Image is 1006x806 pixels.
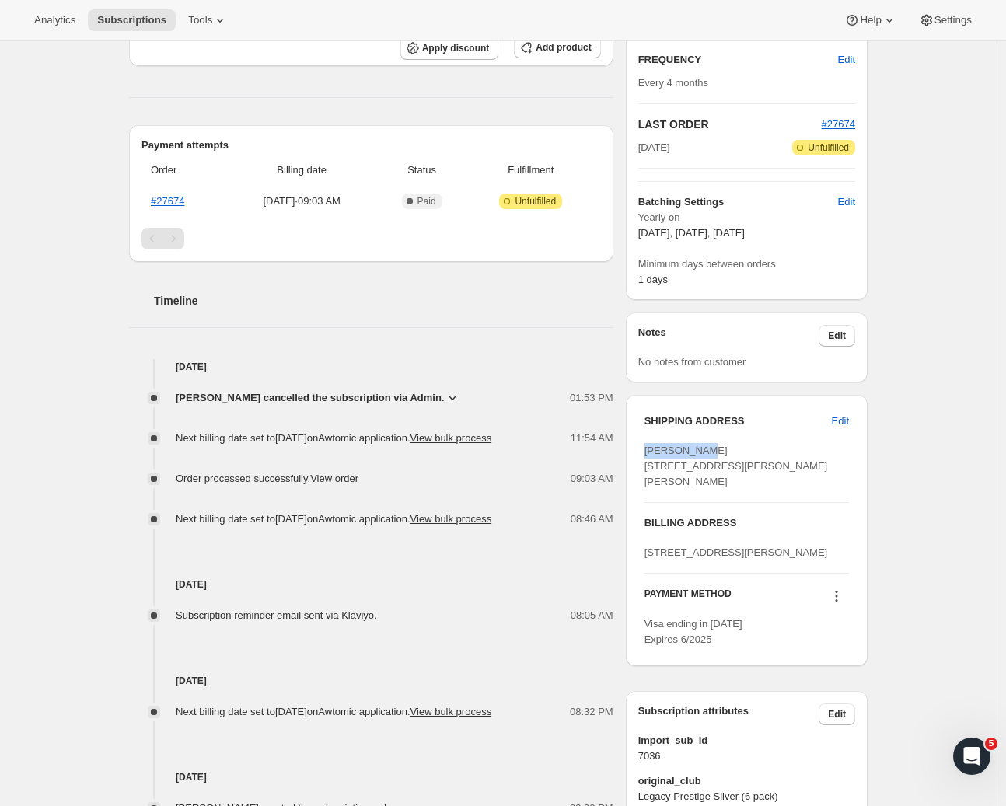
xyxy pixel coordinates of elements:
[571,471,613,487] span: 09:03 AM
[638,733,855,748] span: import_sub_id
[644,618,742,645] span: Visa ending in [DATE] Expires 6/2025
[176,513,491,525] span: Next billing date set to [DATE] on Awtomic application .
[154,293,613,309] h2: Timeline
[985,738,997,750] span: 5
[25,9,85,31] button: Analytics
[571,431,613,446] span: 11:54 AM
[644,515,849,531] h3: BILLING ADDRESS
[422,42,490,54] span: Apply discount
[638,194,838,210] h6: Batching Settings
[34,14,75,26] span: Analytics
[470,162,592,178] span: Fulfillment
[910,9,981,31] button: Settings
[838,194,855,210] span: Edit
[644,588,732,609] h3: PAYMENT METHOD
[828,708,846,721] span: Edit
[808,141,849,154] span: Unfulfilled
[638,256,855,272] span: Minimum days between orders
[822,117,855,132] button: #27674
[829,47,865,72] button: Edit
[638,210,855,225] span: Yearly on
[638,325,819,347] h3: Notes
[129,769,613,785] h4: [DATE]
[638,227,745,239] span: [DATE], [DATE], [DATE]
[176,390,445,406] span: [PERSON_NAME] cancelled the subscription via Admin.
[141,153,225,187] th: Order
[536,41,591,54] span: Add product
[822,118,855,130] a: #27674
[176,473,358,484] span: Order processed successfully.
[179,9,237,31] button: Tools
[638,77,708,89] span: Every 4 months
[571,608,613,623] span: 08:05 AM
[644,445,828,487] span: [PERSON_NAME] [STREET_ADDRESS][PERSON_NAME][PERSON_NAME]
[188,14,212,26] span: Tools
[819,703,855,725] button: Edit
[832,413,849,429] span: Edit
[230,194,373,209] span: [DATE] · 09:03 AM
[417,195,436,208] span: Paid
[819,325,855,347] button: Edit
[638,140,670,155] span: [DATE]
[141,228,601,249] nav: Pagination
[638,748,855,764] span: 7036
[310,473,358,484] a: View order
[953,738,990,775] iframe: Intercom live chat
[410,432,492,444] button: View bulk process
[129,673,613,689] h4: [DATE]
[644,546,828,558] span: [STREET_ADDRESS][PERSON_NAME]
[828,330,846,342] span: Edit
[638,117,822,132] h2: LAST ORDER
[400,37,499,60] button: Apply discount
[570,390,613,406] span: 01:53 PM
[176,706,491,717] span: Next billing date set to [DATE] on Awtomic application .
[638,356,746,368] span: No notes from customer
[570,704,613,720] span: 08:32 PM
[129,359,613,375] h4: [DATE]
[638,703,819,725] h3: Subscription attributes
[141,138,601,153] h2: Payment attempts
[638,789,855,804] span: Legacy Prestige Silver (6 pack)
[151,195,184,207] a: #27674
[638,274,668,285] span: 1 days
[571,511,613,527] span: 08:46 AM
[934,14,972,26] span: Settings
[129,577,613,592] h4: [DATE]
[860,14,881,26] span: Help
[638,773,855,789] span: original_club
[515,195,556,208] span: Unfulfilled
[382,162,461,178] span: Status
[176,432,491,444] span: Next billing date set to [DATE] on Awtomic application .
[176,390,460,406] button: [PERSON_NAME] cancelled the subscription via Admin.
[176,609,377,621] span: Subscription reminder email sent via Klaviyo.
[644,413,832,429] h3: SHIPPING ADDRESS
[514,37,600,58] button: Add product
[88,9,176,31] button: Subscriptions
[829,190,865,215] button: Edit
[410,706,492,717] button: View bulk process
[838,52,855,68] span: Edit
[97,14,166,26] span: Subscriptions
[230,162,373,178] span: Billing date
[638,52,838,68] h2: FREQUENCY
[410,513,492,525] button: View bulk process
[823,409,858,434] button: Edit
[835,9,906,31] button: Help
